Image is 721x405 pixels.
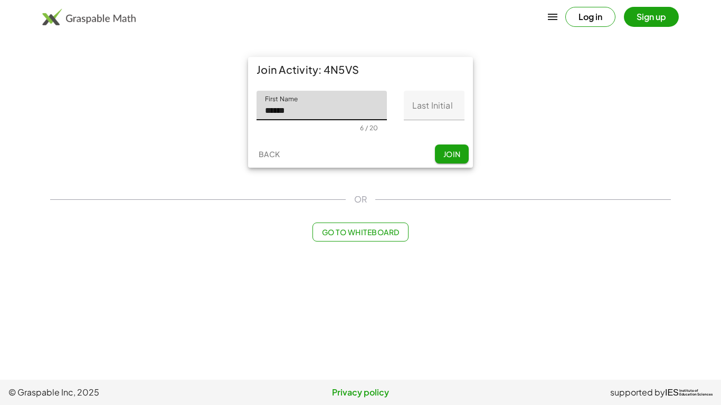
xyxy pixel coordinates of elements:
[624,7,679,27] button: Sign up
[665,386,713,399] a: IESInstitute ofEducation Sciences
[665,388,679,398] span: IES
[443,149,460,159] span: Join
[8,386,243,399] span: © Graspable Inc, 2025
[252,144,286,163] button: Back
[248,57,473,82] div: Join Activity: 4N5VS
[312,223,408,242] button: Go to Whiteboard
[565,7,615,27] button: Log in
[610,386,665,399] span: supported by
[243,386,478,399] a: Privacy policy
[321,227,399,237] span: Go to Whiteboard
[354,193,367,206] span: OR
[435,144,469,163] button: Join
[360,124,378,132] div: 6 / 20
[679,389,713,397] span: Institute of Education Sciences
[258,149,280,159] span: Back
